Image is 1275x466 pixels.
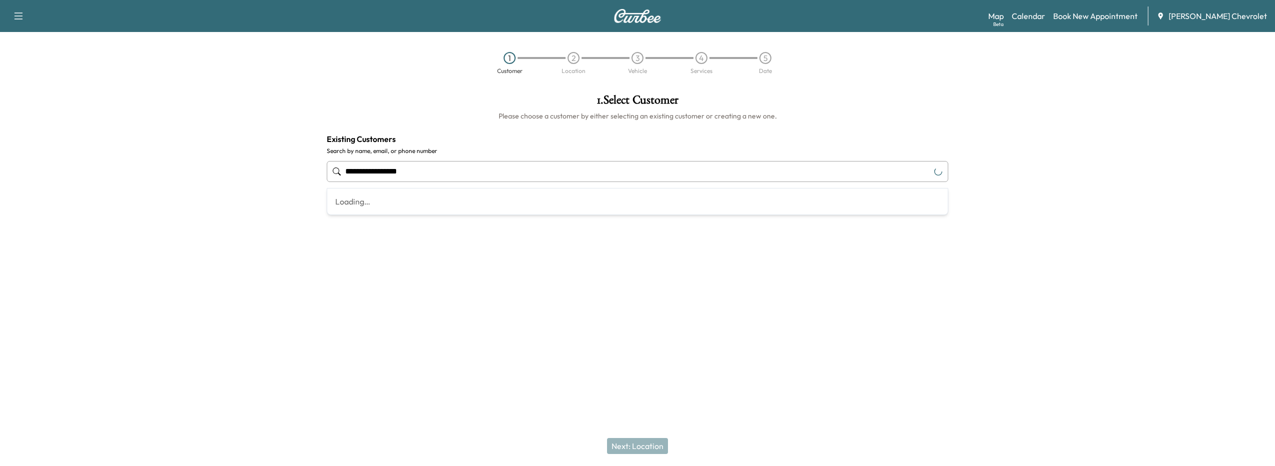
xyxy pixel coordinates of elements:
[1053,10,1138,22] a: Book New Appointment
[327,133,948,145] h4: Existing Customers
[327,94,948,111] h1: 1 . Select Customer
[988,10,1004,22] a: MapBeta
[632,52,643,64] div: 3
[759,68,772,74] div: Date
[568,52,580,64] div: 2
[628,68,647,74] div: Vehicle
[1012,10,1045,22] a: Calendar
[497,68,523,74] div: Customer
[327,111,948,121] h6: Please choose a customer by either selecting an existing customer or creating a new one.
[327,147,948,155] label: Search by name, email, or phone number
[759,52,771,64] div: 5
[614,9,661,23] img: Curbee Logo
[1169,10,1267,22] span: [PERSON_NAME] Chevrolet
[562,68,586,74] div: Location
[327,188,948,214] div: Loading…
[690,68,712,74] div: Services
[695,52,707,64] div: 4
[993,20,1004,28] div: Beta
[504,52,516,64] div: 1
